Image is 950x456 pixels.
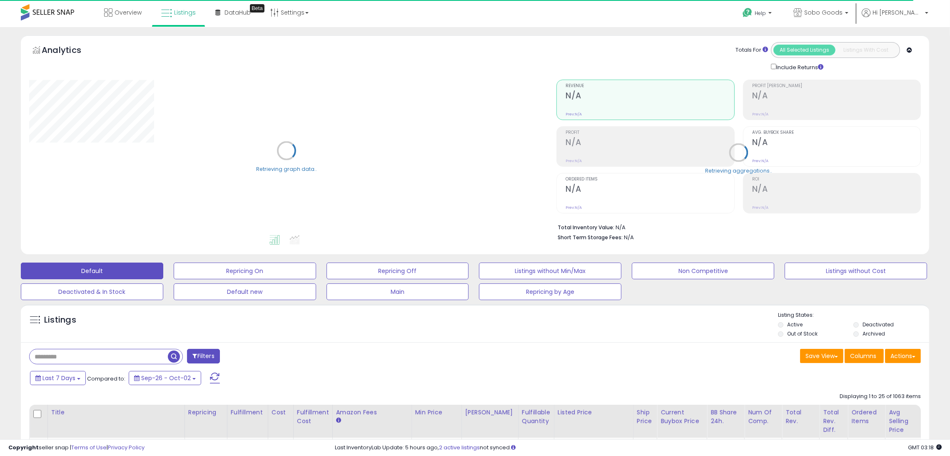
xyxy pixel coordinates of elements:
[835,45,897,55] button: Listings With Cost
[21,283,163,300] button: Deactivated & In Stock
[44,314,76,326] h5: Listings
[736,1,780,27] a: Help
[840,393,921,401] div: Displaying 1 to 25 of 1063 items
[174,263,316,279] button: Repricing On
[87,375,125,383] span: Compared to:
[800,349,843,363] button: Save View
[785,408,816,426] div: Total Rev.
[336,408,408,417] div: Amazon Fees
[336,417,341,424] small: Amazon Fees.
[748,408,778,426] div: Num of Comp.
[765,62,833,71] div: Include Returns
[71,443,107,451] a: Terms of Use
[129,371,201,385] button: Sep-26 - Oct-02
[108,443,145,451] a: Privacy Policy
[439,443,480,451] a: 2 active listings
[785,263,927,279] button: Listings without Cost
[522,408,551,426] div: Fulfillable Quantity
[632,263,774,279] button: Non Competitive
[804,8,843,17] span: Sobo Goods
[661,408,703,426] div: Current Buybox Price
[30,371,86,385] button: Last 7 Days
[174,283,316,300] button: Default new
[8,443,39,451] strong: Copyright
[42,44,97,58] h5: Analytics
[8,444,145,452] div: seller snap | |
[115,8,142,17] span: Overview
[174,8,196,17] span: Listings
[415,408,458,417] div: Min Price
[187,349,219,363] button: Filters
[873,8,923,17] span: Hi [PERSON_NAME]
[773,45,835,55] button: All Selected Listings
[479,263,621,279] button: Listings without Min/Max
[335,444,942,452] div: Last InventoryLab Update: 5 hours ago, not synced.
[327,283,469,300] button: Main
[231,408,264,417] div: Fulfillment
[787,330,818,337] label: Out of Stock
[224,8,251,17] span: DataHub
[863,321,894,328] label: Deactivated
[705,167,772,174] div: Retrieving aggregations..
[141,374,191,382] span: Sep-26 - Oct-02
[736,46,768,54] div: Totals For
[862,8,928,27] a: Hi [PERSON_NAME]
[885,349,921,363] button: Actions
[755,10,766,17] span: Help
[823,408,844,434] div: Total Rev. Diff.
[465,408,515,417] div: [PERSON_NAME]
[51,408,181,417] div: Title
[479,283,621,300] button: Repricing by Age
[21,263,163,279] button: Default
[851,408,882,426] div: Ordered Items
[778,311,929,319] p: Listing States:
[42,374,75,382] span: Last 7 Days
[908,443,942,451] span: 2025-10-10 03:18 GMT
[327,263,469,279] button: Repricing Off
[297,408,329,426] div: Fulfillment Cost
[742,8,753,18] i: Get Help
[558,408,630,417] div: Listed Price
[272,408,290,417] div: Cost
[850,352,876,360] span: Columns
[787,321,803,328] label: Active
[250,4,264,13] div: Tooltip anchor
[863,330,885,337] label: Archived
[711,408,741,426] div: BB Share 24h.
[637,408,653,426] div: Ship Price
[889,408,919,434] div: Avg Selling Price
[188,408,224,417] div: Repricing
[256,165,317,173] div: Retrieving graph data..
[845,349,884,363] button: Columns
